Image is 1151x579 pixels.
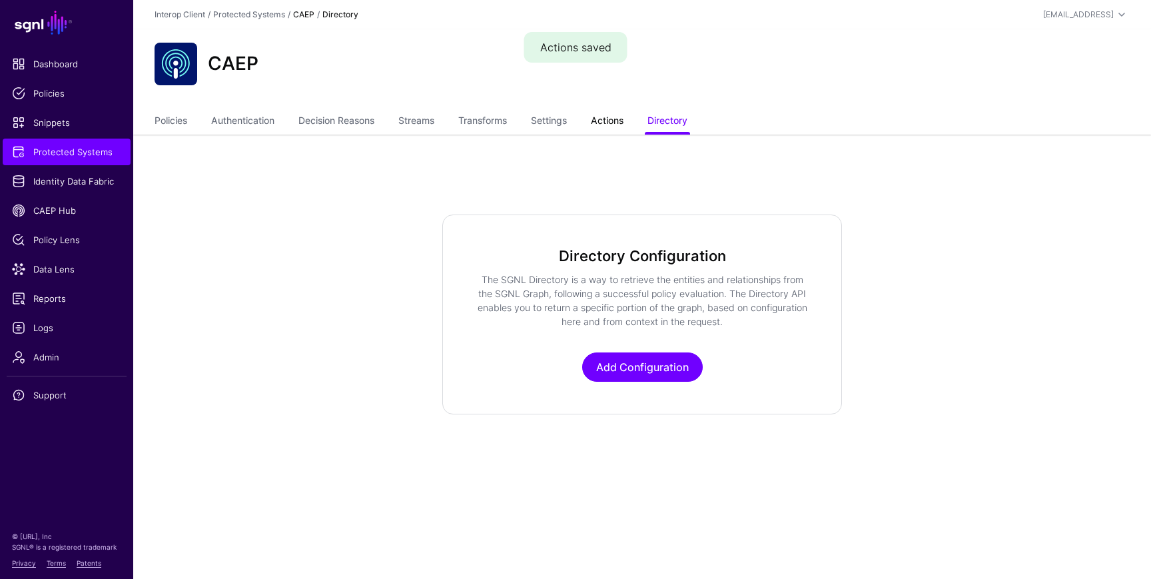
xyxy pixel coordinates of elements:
a: Add Configuration [582,352,703,382]
span: Protected Systems [12,145,121,159]
a: Actions [591,109,623,135]
a: Snippets [3,109,131,136]
a: Directory [647,109,687,135]
div: / [314,9,322,21]
div: [EMAIL_ADDRESS] [1043,9,1114,21]
p: The SGNL Directory is a way to retrieve the entities and relationships from the SGNL Graph, follo... [475,273,809,328]
span: Identity Data Fabric [12,175,121,188]
span: Data Lens [12,263,121,276]
a: Reports [3,285,131,312]
a: Terms [47,559,66,567]
a: Data Lens [3,256,131,283]
a: Privacy [12,559,36,567]
img: svg+xml;base64,PHN2ZyB3aWR0aD0iNjQiIGhlaWdodD0iNjQiIHZpZXdCb3g9IjAgMCA2NCA2NCIgZmlsbD0ibm9uZSIgeG... [155,43,197,85]
span: Dashboard [12,57,121,71]
span: Policies [12,87,121,100]
a: Transforms [458,109,507,135]
a: Settings [531,109,567,135]
a: Streams [398,109,434,135]
strong: Directory [322,9,358,19]
p: © [URL], Inc [12,531,121,542]
span: Policy Lens [12,233,121,247]
span: Support [12,388,121,402]
a: Authentication [211,109,274,135]
span: Snippets [12,116,121,129]
p: SGNL® is a registered trademark [12,542,121,552]
a: CAEP Hub [3,197,131,224]
div: / [205,9,213,21]
h2: CAEP [208,53,258,75]
a: Patents [77,559,101,567]
a: Policies [3,80,131,107]
a: Identity Data Fabric [3,168,131,195]
a: Interop Client [155,9,205,19]
div: / [285,9,293,21]
a: Protected Systems [213,9,285,19]
div: Actions saved [524,32,627,63]
span: Admin [12,350,121,364]
a: Policy Lens [3,227,131,253]
a: SGNL [8,8,125,37]
a: Protected Systems [3,139,131,165]
a: Admin [3,344,131,370]
a: Policies [155,109,187,135]
h3: Directory Configuration [475,247,809,265]
span: Logs [12,321,121,334]
span: CAEP Hub [12,204,121,217]
span: Reports [12,292,121,305]
a: Decision Reasons [298,109,374,135]
strong: CAEP [293,9,314,19]
a: Dashboard [3,51,131,77]
a: Logs [3,314,131,341]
